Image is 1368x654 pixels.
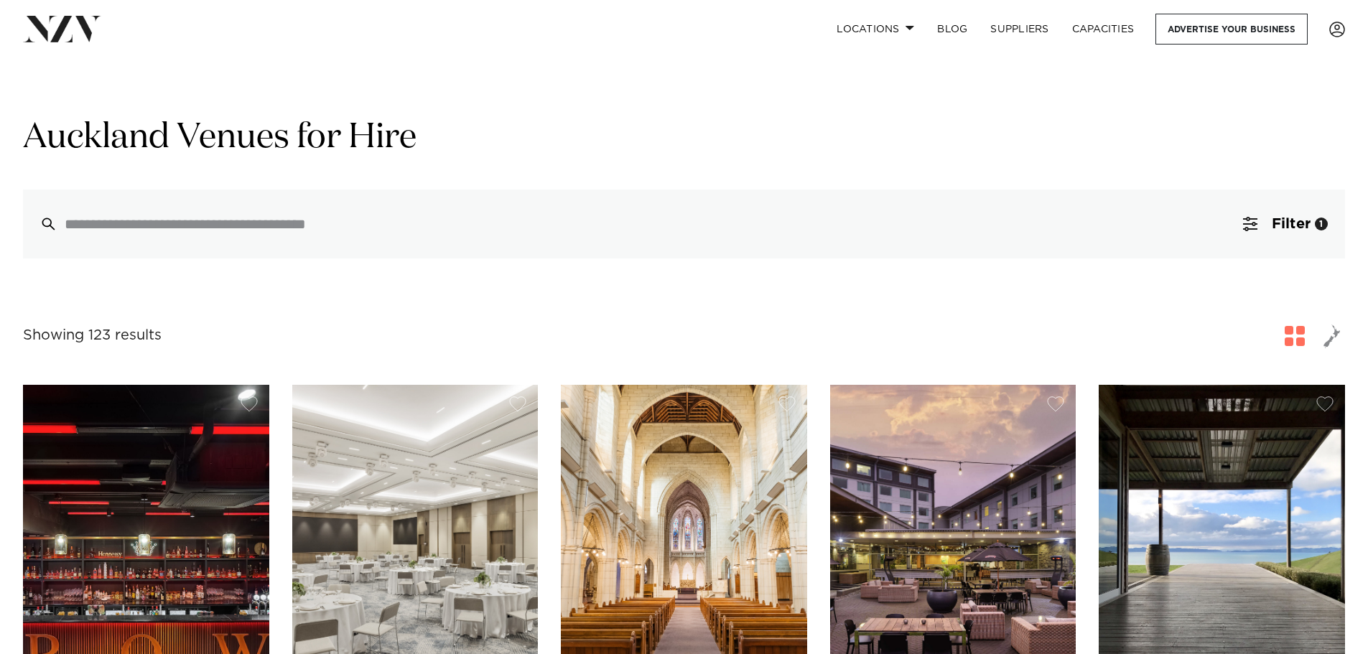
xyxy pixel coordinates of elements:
[23,324,162,347] div: Showing 123 results
[1315,218,1328,230] div: 1
[1226,190,1345,258] button: Filter1
[825,14,926,45] a: Locations
[23,16,101,42] img: nzv-logo.png
[1272,217,1311,231] span: Filter
[1155,14,1308,45] a: Advertise your business
[1061,14,1146,45] a: Capacities
[23,116,1345,161] h1: Auckland Venues for Hire
[979,14,1060,45] a: SUPPLIERS
[926,14,979,45] a: BLOG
